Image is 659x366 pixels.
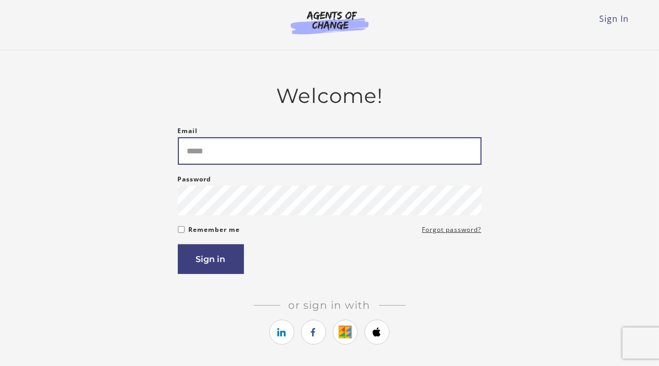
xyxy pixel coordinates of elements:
[178,84,482,108] h2: Welcome!
[189,224,240,236] label: Remember me
[333,320,358,345] a: https://courses.thinkific.com/users/auth/google?ss%5Breferral%5D=&ss%5Buser_return_to%5D=&ss%5Bvi...
[280,10,380,34] img: Agents of Change Logo
[365,320,390,345] a: https://courses.thinkific.com/users/auth/apple?ss%5Breferral%5D=&ss%5Buser_return_to%5D=&ss%5Bvis...
[178,125,198,137] label: Email
[422,224,482,236] a: Forgot password?
[178,244,244,274] button: Sign in
[178,173,212,186] label: Password
[269,320,294,345] a: https://courses.thinkific.com/users/auth/linkedin?ss%5Breferral%5D=&ss%5Buser_return_to%5D=&ss%5B...
[301,320,326,345] a: https://courses.thinkific.com/users/auth/facebook?ss%5Breferral%5D=&ss%5Buser_return_to%5D=&ss%5B...
[600,13,629,24] a: Sign In
[280,299,379,311] span: Or sign in with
